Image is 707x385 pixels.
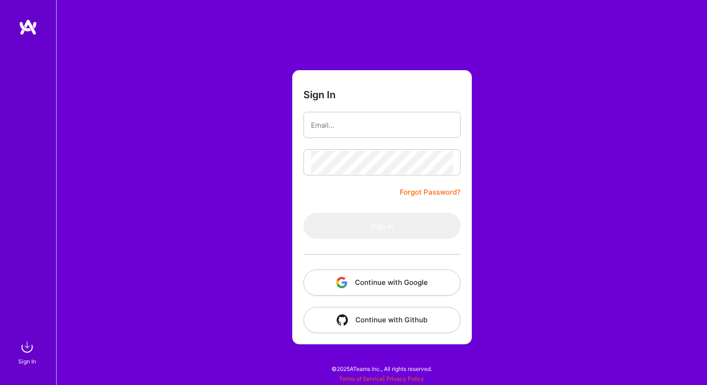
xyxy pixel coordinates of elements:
[18,338,36,356] img: sign in
[339,375,424,382] span: |
[336,277,347,288] img: icon
[337,314,348,326] img: icon
[311,113,453,137] input: Email...
[303,307,461,333] button: Continue with Github
[303,269,461,296] button: Continue with Google
[400,187,461,198] a: Forgot Password?
[339,375,383,382] a: Terms of Service
[20,338,36,366] a: sign inSign In
[303,89,336,101] h3: Sign In
[18,356,36,366] div: Sign In
[19,19,37,36] img: logo
[56,357,707,380] div: © 2025 ATeams Inc., All rights reserved.
[303,213,461,239] button: Sign In
[386,375,424,382] a: Privacy Policy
